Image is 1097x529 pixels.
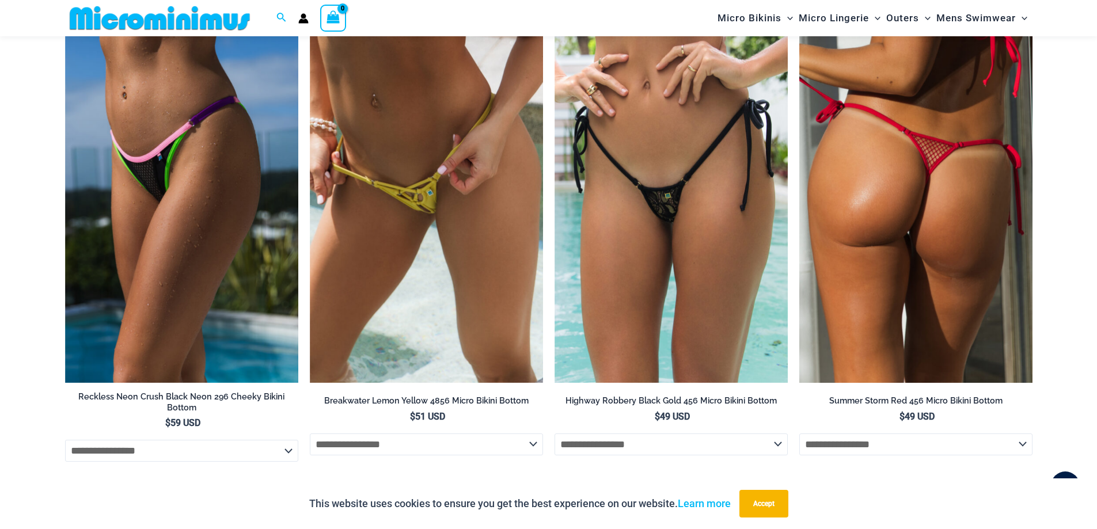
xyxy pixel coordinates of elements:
span: Menu Toggle [919,3,931,33]
h2: Highway Robbery Black Gold 456 Micro Bikini Bottom [555,395,788,406]
a: Breakwater Lemon Yellow 4856 Micro Bikini Bottom [310,395,543,410]
img: Highway Robbery Black Gold 456 Micro 01 [555,33,788,383]
a: Highway Robbery Black Gold 456 Micro 01Highway Robbery Black Gold 359 Clip Top 456 Micro 02Highwa... [555,33,788,383]
bdi: 59 USD [165,417,200,428]
h2: Summer Storm Red 456 Micro Bikini Bottom [799,395,1033,406]
img: Reckless Neon Crush Black Neon 296 Cheeky 02 [65,33,298,383]
img: Breakwater Lemon Yellow4856 micro 01 [310,33,543,383]
a: Search icon link [276,11,287,25]
h2: Reckless Neon Crush Black Neon 296 Cheeky Bikini Bottom [65,391,298,413]
span: Menu Toggle [869,3,880,33]
img: Summer Storm Red 456 Micro 03 [799,33,1033,383]
a: Summer Storm Red 456 Micro Bikini Bottom [799,395,1033,410]
span: $ [899,411,905,422]
a: Reckless Neon Crush Black Neon 296 Cheeky 02Reckless Neon Crush Black Neon 296 Cheeky 01Reckless ... [65,33,298,383]
span: Menu Toggle [781,3,793,33]
span: $ [165,417,170,428]
span: Outers [886,3,919,33]
h2: Breakwater Lemon Yellow 4856 Micro Bikini Bottom [310,395,543,406]
bdi: 49 USD [899,411,935,422]
a: Breakwater Lemon Yellow4856 micro 01Breakwater Lemon Yellow 4856 micro 02Breakwater Lemon Yellow ... [310,33,543,383]
button: Accept [739,490,788,517]
a: Micro BikinisMenu ToggleMenu Toggle [715,3,796,33]
p: This website uses cookies to ensure you get the best experience on our website. [309,495,731,512]
a: OutersMenu ToggleMenu Toggle [883,3,933,33]
span: $ [655,411,660,422]
a: Mens SwimwearMenu ToggleMenu Toggle [933,3,1030,33]
a: Micro LingerieMenu ToggleMenu Toggle [796,3,883,33]
span: Micro Bikinis [718,3,781,33]
a: Highway Robbery Black Gold 456 Micro Bikini Bottom [555,395,788,410]
span: Mens Swimwear [936,3,1016,33]
span: $ [410,411,415,422]
img: MM SHOP LOGO FLAT [65,5,255,31]
a: Summer Storm Red 456 Micro 02Summer Storm Red 456 Micro 03Summer Storm Red 456 Micro 03 [799,33,1033,383]
bdi: 51 USD [410,411,445,422]
a: Account icon link [298,13,309,24]
nav: Site Navigation [713,2,1033,35]
bdi: 49 USD [655,411,690,422]
a: Reckless Neon Crush Black Neon 296 Cheeky Bikini Bottom [65,391,298,417]
span: Menu Toggle [1016,3,1027,33]
a: View Shopping Cart, empty [320,5,347,31]
span: Micro Lingerie [799,3,869,33]
a: Learn more [678,497,731,509]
